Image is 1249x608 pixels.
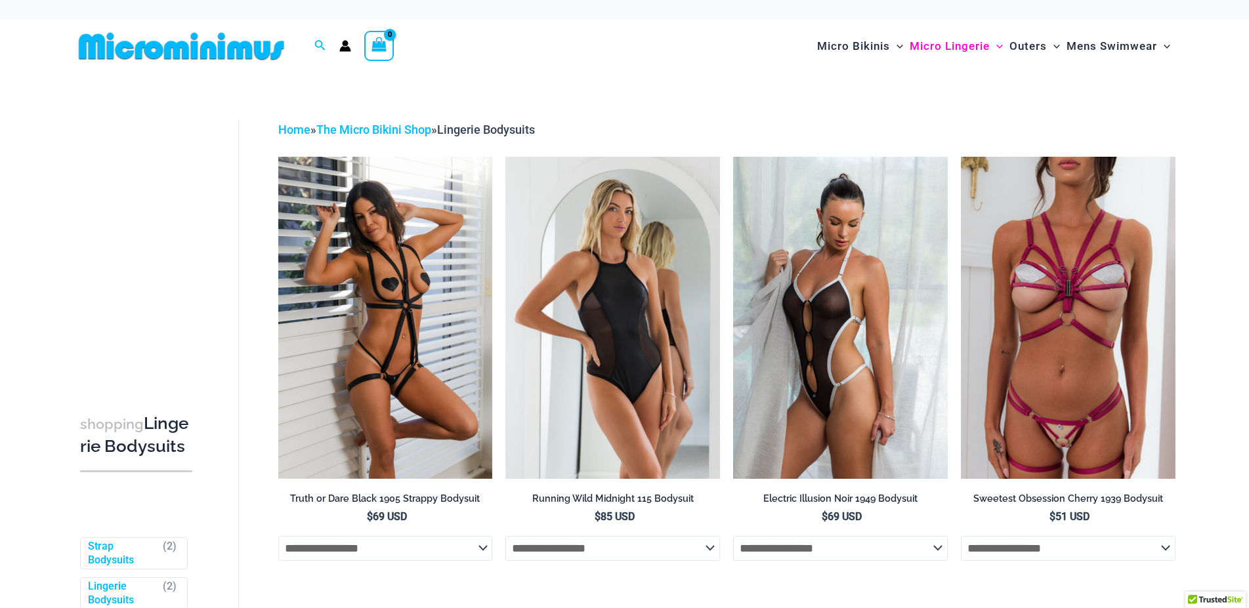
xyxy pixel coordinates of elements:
span: Menu Toggle [1157,30,1170,63]
a: Truth or Dare Black 1905 Bodysuit 611 Micro 07Truth or Dare Black 1905 Bodysuit 611 Micro 05Truth... [278,157,493,478]
span: Outers [1009,30,1047,63]
nav: Site Navigation [812,24,1176,68]
img: Sweetest Obsession Cherry 1129 Bra 6119 Bottom 1939 Bodysuit 09 [961,157,1175,478]
span: $ [595,510,601,523]
bdi: 85 USD [595,510,635,523]
span: $ [1049,510,1055,523]
a: Sweetest Obsession Cherry 1939 Bodysuit [961,493,1175,510]
bdi: 69 USD [822,510,862,523]
span: $ [367,510,373,523]
span: 2 [167,580,173,592]
span: Lingerie Bodysuits [437,123,535,136]
span: Micro Lingerie [910,30,990,63]
a: Lingerie Bodysuits [88,580,157,607]
span: » » [278,123,535,136]
img: Running Wild Midnight 115 Bodysuit 02 [505,157,720,478]
span: Mens Swimwear [1067,30,1157,63]
span: 2 [167,540,173,552]
a: Mens SwimwearMenu ToggleMenu Toggle [1063,26,1174,66]
a: View Shopping Cart, empty [364,31,394,61]
a: Electric Illusion Noir 1949 Bodysuit [733,493,948,510]
a: Search icon link [314,38,326,54]
a: Micro LingerieMenu ToggleMenu Toggle [906,26,1006,66]
span: Menu Toggle [990,30,1003,63]
a: Strap Bodysuits [88,540,157,567]
a: Running Wild Midnight 115 Bodysuit [505,493,720,510]
bdi: 51 USD [1049,510,1090,523]
span: $ [822,510,828,523]
a: Home [278,123,310,136]
span: ( ) [163,540,177,567]
bdi: 69 USD [367,510,407,523]
span: Menu Toggle [1047,30,1060,63]
iframe: TrustedSite Certified [80,110,198,372]
a: Sweetest Obsession Cherry 1129 Bra 6119 Bottom 1939 Bodysuit 09Sweetest Obsession Cherry 1129 Bra... [961,157,1175,478]
img: Electric Illusion Noir 1949 Bodysuit 03 [733,157,948,478]
a: Truth or Dare Black 1905 Strappy Bodysuit [278,493,493,510]
h3: Lingerie Bodysuits [80,413,192,458]
span: ( ) [163,580,177,607]
span: Menu Toggle [890,30,903,63]
a: Electric Illusion Noir 1949 Bodysuit 03Electric Illusion Noir 1949 Bodysuit 04Electric Illusion N... [733,157,948,478]
h2: Running Wild Midnight 115 Bodysuit [505,493,720,505]
img: Truth or Dare Black 1905 Bodysuit 611 Micro 07 [278,157,493,478]
a: Running Wild Midnight 115 Bodysuit 02Running Wild Midnight 115 Bodysuit 12Running Wild Midnight 1... [505,157,720,478]
h2: Electric Illusion Noir 1949 Bodysuit [733,493,948,505]
a: Micro BikinisMenu ToggleMenu Toggle [814,26,906,66]
img: MM SHOP LOGO FLAT [74,31,289,61]
a: The Micro Bikini Shop [316,123,431,136]
span: shopping [80,416,144,432]
a: OutersMenu ToggleMenu Toggle [1006,26,1063,66]
span: Micro Bikinis [817,30,890,63]
a: Account icon link [339,40,351,52]
h2: Truth or Dare Black 1905 Strappy Bodysuit [278,493,493,505]
h2: Sweetest Obsession Cherry 1939 Bodysuit [961,493,1175,505]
